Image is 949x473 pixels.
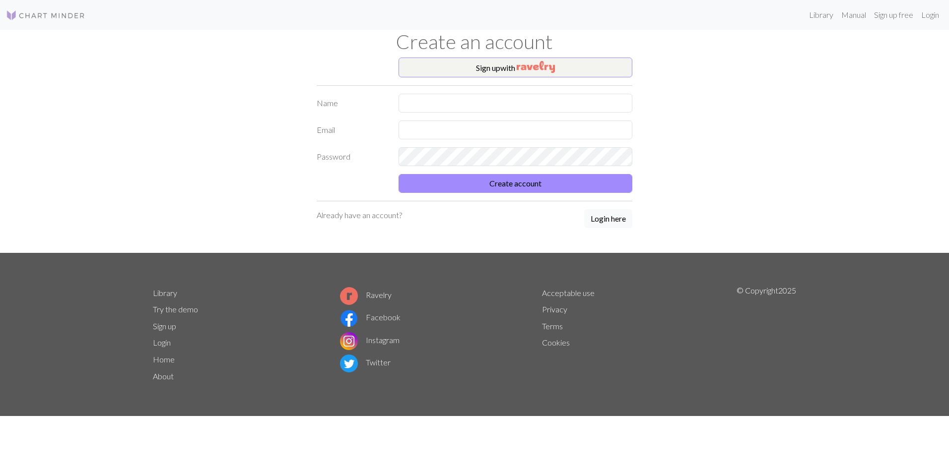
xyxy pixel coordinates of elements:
img: Facebook logo [340,309,358,327]
img: Logo [6,9,85,21]
label: Email [311,120,393,139]
button: Create account [399,174,632,193]
label: Name [311,94,393,113]
img: Twitter logo [340,355,358,372]
a: Terms [542,321,563,331]
a: About [153,371,174,381]
a: Try the demo [153,304,198,314]
a: Acceptable use [542,288,595,297]
button: Login here [584,209,632,228]
a: Privacy [542,304,567,314]
a: Ravelry [340,290,392,299]
a: Home [153,355,175,364]
h1: Create an account [147,30,802,54]
a: Instagram [340,335,400,345]
p: © Copyright 2025 [737,285,796,385]
a: Cookies [542,338,570,347]
a: Login here [584,209,632,229]
button: Sign upwith [399,58,632,77]
img: Instagram logo [340,332,358,350]
a: Twitter [340,357,391,367]
img: Ravelry [517,61,555,73]
a: Manual [837,5,870,25]
a: Facebook [340,312,401,322]
p: Already have an account? [317,209,402,221]
a: Login [917,5,943,25]
a: Library [153,288,177,297]
img: Ravelry logo [340,287,358,305]
a: Login [153,338,171,347]
label: Password [311,147,393,166]
a: Sign up free [870,5,917,25]
a: Sign up [153,321,176,331]
a: Library [805,5,837,25]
